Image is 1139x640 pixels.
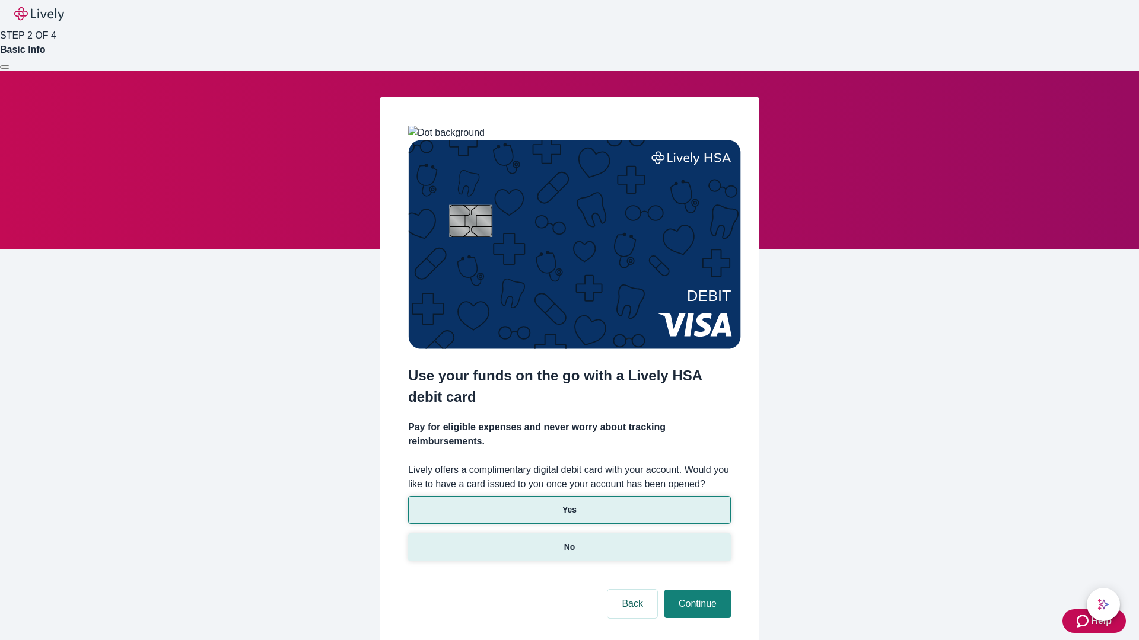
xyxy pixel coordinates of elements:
[408,533,731,561] button: No
[408,463,731,491] label: Lively offers a complimentary digital debit card with your account. Would you like to have a card...
[564,541,575,553] p: No
[408,420,731,449] h4: Pay for eligible expenses and never worry about tracking reimbursements.
[408,365,731,408] h2: Use your funds on the go with a Lively HSA debit card
[1097,599,1109,610] svg: Lively AI Assistant
[1062,609,1126,633] button: Zendesk support iconHelp
[14,7,64,21] img: Lively
[1087,588,1120,621] button: chat
[664,590,731,618] button: Continue
[408,126,485,140] img: Dot background
[1077,614,1091,628] svg: Zendesk support icon
[408,140,741,349] img: Debit card
[607,590,657,618] button: Back
[1091,614,1112,628] span: Help
[562,504,577,516] p: Yes
[408,496,731,524] button: Yes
